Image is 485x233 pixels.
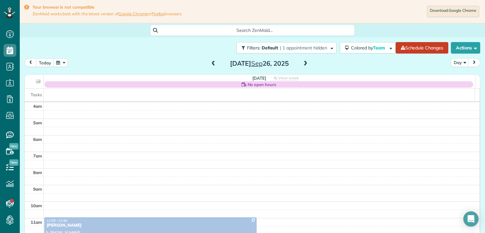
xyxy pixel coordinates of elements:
[451,42,480,54] button: Actions
[33,137,42,142] span: 6am
[31,203,42,208] span: 10am
[152,11,164,16] a: Firefox
[280,45,327,51] span: | 1 appointment hidden
[31,220,42,225] span: 11am
[46,223,255,228] div: [PERSON_NAME]
[248,81,276,88] span: No open hours
[118,11,148,16] a: Google Chrome
[351,45,387,51] span: Colored by
[468,58,480,67] button: next
[33,4,182,10] strong: Your browser is not compatible
[33,120,42,125] span: 5am
[396,42,448,54] a: Schedule Changes
[25,58,37,67] button: prev
[427,6,479,17] a: Download Google Chrome
[31,92,42,97] span: Tasks
[9,159,19,166] span: New
[463,211,479,227] div: Open Intercom Messenger
[33,153,42,158] span: 7am
[33,186,42,192] span: 9am
[251,59,263,67] span: Sep
[33,104,42,109] span: 4am
[220,60,299,67] h2: [DATE] 26, 2025
[252,76,266,81] span: [DATE]
[278,76,299,81] span: View week
[247,45,260,51] span: Filters:
[33,170,42,175] span: 8am
[236,42,337,54] button: Filters: Default | 1 appointment hidden
[47,218,67,223] span: 11:00 - 12:45
[36,58,54,67] button: today
[373,45,386,51] span: Team
[9,143,19,149] span: New
[233,42,337,54] a: Filters: Default | 1 appointment hidden
[33,11,182,17] span: ZenMaid works best with the latest version of or browsers
[340,42,396,54] button: Colored byTeam
[262,45,279,51] span: Default
[451,58,469,67] button: Day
